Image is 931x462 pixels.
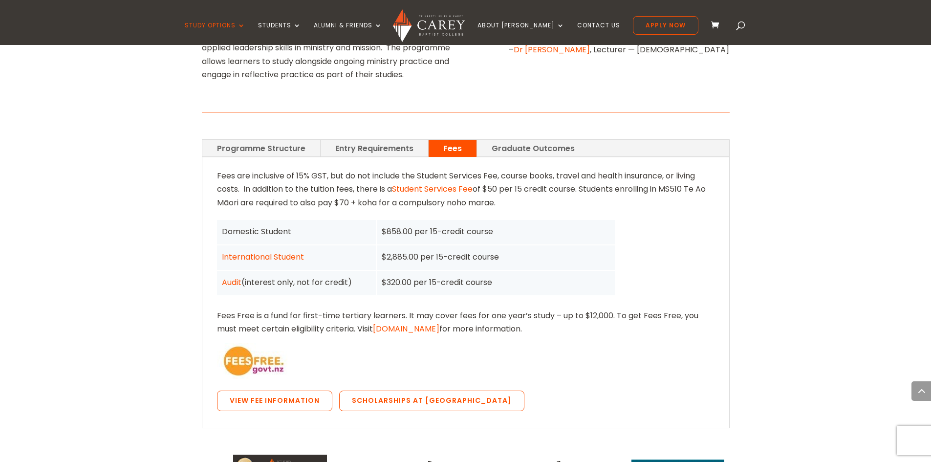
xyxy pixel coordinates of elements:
div: (interest only, not for credit) [222,276,371,289]
p: Fees are inclusive of 15% GST, but do not include the Student Services Fee, course books, travel ... [217,169,714,217]
a: Audit [222,277,241,288]
p: – , Lecturer — [DEMOGRAPHIC_DATA] [480,43,729,56]
a: Fees [429,140,476,157]
a: Apply Now [633,16,698,35]
a: [DOMAIN_NAME] [373,323,439,334]
a: Contact Us [577,22,620,45]
a: Student Services Fee [392,183,473,195]
a: Alumni & Friends [314,22,382,45]
div: Domestic Student [222,225,371,238]
a: Students [258,22,301,45]
div: $320.00 per 15-credit course [382,276,610,289]
a: Scholarships at [GEOGRAPHIC_DATA] [339,391,524,411]
a: Programme Structure [202,140,320,157]
a: About [PERSON_NAME] [477,22,564,45]
a: International Student [222,251,304,263]
a: Entry Requirements [321,140,428,157]
a: Dr [PERSON_NAME] [514,44,590,55]
a: View Fee Information [217,391,332,411]
img: Carey Baptist College [393,9,465,42]
div: $858.00 per 15-credit course [382,225,610,238]
div: $2,885.00 per 15-credit course [382,250,610,264]
a: Study Options [185,22,245,45]
div: Fees Free is a fund for first-time tertiary learners. It may cover fees for one year’s study – up... [217,169,714,416]
a: Graduate Outcomes [477,140,589,157]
